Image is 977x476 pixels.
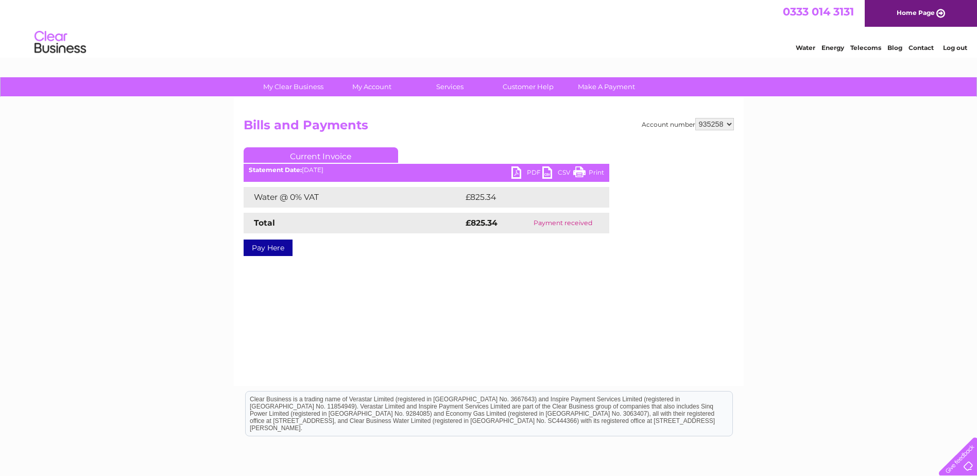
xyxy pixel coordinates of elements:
a: Make A Payment [564,77,649,96]
a: Services [407,77,492,96]
a: Print [573,166,604,181]
a: PDF [511,166,542,181]
a: Water [796,44,815,52]
td: Payment received [517,213,609,233]
a: Telecoms [850,44,881,52]
a: Blog [887,44,902,52]
a: Customer Help [486,77,571,96]
b: Statement Date: [249,166,302,174]
a: Energy [821,44,844,52]
a: My Clear Business [251,77,336,96]
a: Log out [943,44,967,52]
strong: Total [254,218,275,228]
div: [DATE] [244,166,609,174]
a: My Account [329,77,414,96]
div: Clear Business is a trading name of Verastar Limited (registered in [GEOGRAPHIC_DATA] No. 3667643... [246,6,732,50]
a: 0333 014 3131 [783,5,854,18]
div: Account number [642,118,734,130]
img: logo.png [34,27,87,58]
a: Contact [909,44,934,52]
h2: Bills and Payments [244,118,734,138]
a: Pay Here [244,240,293,256]
a: Current Invoice [244,147,398,163]
td: Water @ 0% VAT [244,187,463,208]
a: CSV [542,166,573,181]
td: £825.34 [463,187,591,208]
strong: £825.34 [466,218,498,228]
